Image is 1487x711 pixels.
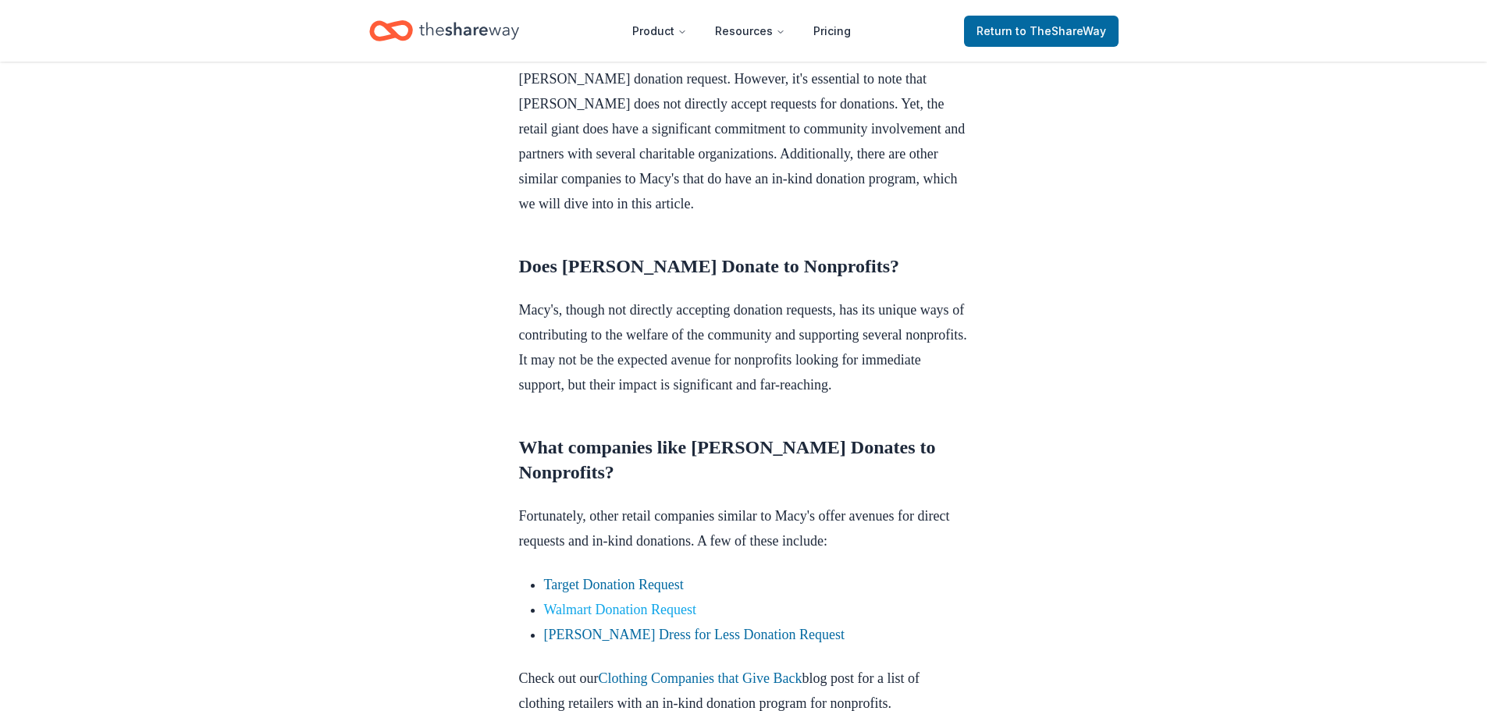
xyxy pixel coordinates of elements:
[620,16,699,47] button: Product
[519,297,969,397] p: Macy's, though not directly accepting donation requests, has its unique ways of contributing to t...
[977,22,1106,41] span: Return
[544,602,697,617] a: Walmart Donation Request
[544,627,845,642] a: [PERSON_NAME] Dress for Less Donation Request
[801,16,863,47] a: Pricing
[519,435,969,485] h2: What companies like [PERSON_NAME] Donates to Nonprofits?
[369,12,519,49] a: Home
[620,12,863,49] nav: Main
[964,16,1119,47] a: Returnto TheShareWay
[1016,24,1106,37] span: to TheShareWay
[519,16,969,216] p: If you're a nonprofit event planner seeking donations for a worthy cause, you've likely explored ...
[519,503,969,553] p: Fortunately, other retail companies similar to Macy's offer avenues for direct requests and in-ki...
[598,670,802,686] a: Clothing Companies that Give Back
[544,577,684,592] a: Target Donation Request
[703,16,798,47] button: Resources
[519,254,969,279] h2: Does [PERSON_NAME] Donate to Nonprofits?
